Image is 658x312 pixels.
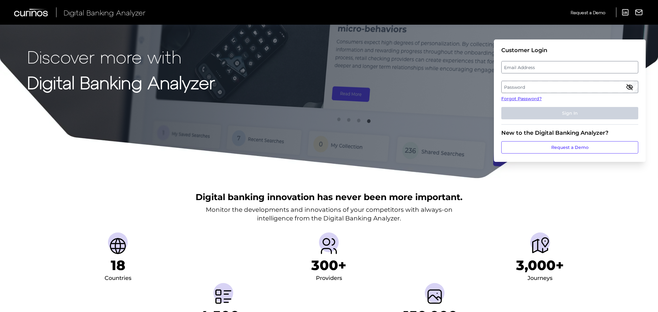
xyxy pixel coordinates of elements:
[530,236,550,256] img: Journeys
[27,47,215,66] p: Discover more with
[311,257,346,273] h1: 300+
[501,96,638,102] a: Forgot Password?
[213,287,233,306] img: Metrics
[196,191,462,203] h2: Digital banking innovation has never been more important.
[27,72,215,92] strong: Digital Banking Analyzer
[105,273,131,283] div: Countries
[14,9,49,16] img: Curinos
[501,141,638,154] a: Request a Demo
[111,257,125,273] h1: 18
[528,273,552,283] div: Journeys
[501,107,638,119] button: Sign In
[516,257,564,273] h1: 3,000+
[64,8,146,17] span: Digital Banking Analyzer
[501,129,638,136] div: New to the Digital Banking Analyzer?
[316,273,342,283] div: Providers
[425,287,445,306] img: Screenshots
[502,81,638,92] label: Password
[571,7,605,18] a: Request a Demo
[502,62,638,73] label: Email Address
[206,205,453,223] p: Monitor the developments and innovations of your competitors with always-on intelligence from the...
[501,47,638,54] div: Customer Login
[319,236,339,256] img: Providers
[571,10,605,15] span: Request a Demo
[108,236,128,256] img: Countries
